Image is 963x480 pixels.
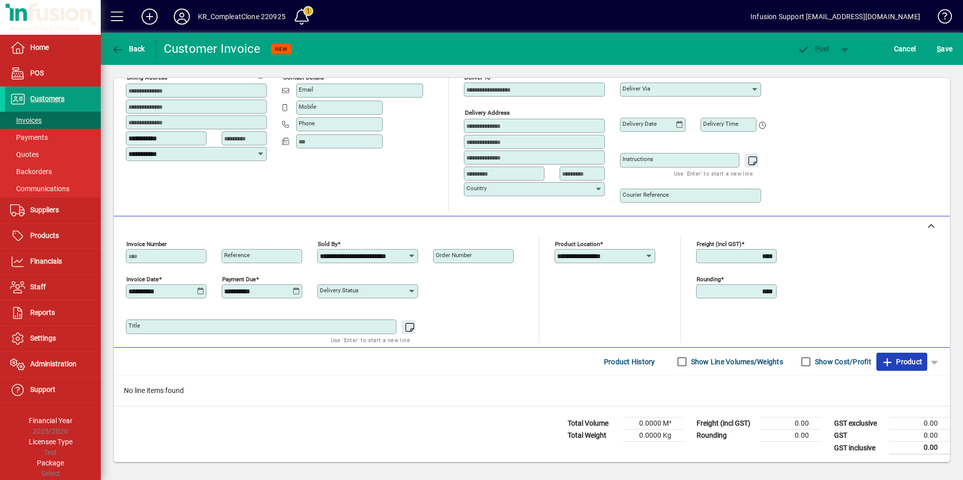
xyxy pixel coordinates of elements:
[5,377,101,403] a: Support
[30,385,55,393] span: Support
[111,45,145,53] span: Back
[5,180,101,197] a: Communications
[891,40,919,58] button: Cancel
[30,95,64,103] span: Customers
[761,418,821,430] td: 0.00
[101,40,156,58] app-page-header-button: Back
[30,206,59,214] span: Suppliers
[697,276,721,283] mat-label: Rounding
[299,103,316,110] mat-label: Mobile
[815,45,819,53] span: P
[5,146,101,163] a: Quotes
[128,322,140,329] mat-label: Title
[623,120,657,127] mat-label: Delivery date
[829,430,889,442] td: GST
[30,283,46,291] span: Staff
[299,86,313,93] mat-label: Email
[5,300,101,326] a: Reports
[604,354,655,370] span: Product History
[934,40,955,58] button: Save
[164,41,261,57] div: Customer Invoice
[10,185,70,193] span: Communications
[889,442,950,454] td: 0.00
[126,241,167,248] mat-label: Invoice number
[5,163,101,180] a: Backorders
[198,9,286,25] div: KR_CompleatClone 220925
[797,45,830,53] span: ost
[689,357,783,367] label: Show Line Volumes/Weights
[813,357,871,367] label: Show Cost/Profit
[30,308,55,316] span: Reports
[697,241,741,248] mat-label: Freight (incl GST)
[563,418,623,430] td: Total Volume
[253,66,269,83] button: Copy to Delivery address
[10,116,42,124] span: Invoices
[29,417,73,425] span: Financial Year
[166,8,198,26] button: Profile
[5,112,101,129] a: Invoices
[109,40,148,58] button: Back
[5,61,101,86] a: POS
[37,459,64,467] span: Package
[30,69,44,77] span: POS
[692,418,761,430] td: Freight (incl GST)
[623,418,683,430] td: 0.0000 M³
[674,168,753,179] mat-hint: Use 'Enter' to start a new line
[5,275,101,300] a: Staff
[114,375,950,406] div: No line items found
[692,430,761,442] td: Rounding
[881,354,922,370] span: Product
[29,438,73,446] span: Licensee Type
[829,418,889,430] td: GST exclusive
[10,150,39,158] span: Quotes
[133,8,166,26] button: Add
[5,35,101,60] a: Home
[623,85,650,92] mat-label: Deliver via
[563,430,623,442] td: Total Weight
[224,252,250,259] mat-label: Reference
[436,252,472,259] mat-label: Order number
[30,231,59,239] span: Products
[222,276,256,283] mat-label: Payment due
[331,334,410,346] mat-hint: Use 'Enter' to start a new line
[320,287,359,294] mat-label: Delivery status
[126,276,159,283] mat-label: Invoice date
[30,257,62,265] span: Financials
[894,41,916,57] span: Cancel
[10,133,48,141] span: Payments
[318,241,337,248] mat-label: Sold by
[30,43,49,51] span: Home
[623,155,653,163] mat-label: Instructions
[5,249,101,274] a: Financials
[937,41,952,57] span: ave
[889,430,950,442] td: 0.00
[623,191,669,198] mat-label: Courier Reference
[600,353,659,371] button: Product History
[555,241,600,248] mat-label: Product location
[5,129,101,146] a: Payments
[792,40,835,58] button: Post
[5,198,101,223] a: Suppliers
[937,45,941,53] span: S
[623,430,683,442] td: 0.0000 Kg
[30,334,56,342] span: Settings
[750,9,920,25] div: Infusion Support [EMAIL_ADDRESS][DOMAIN_NAME]
[703,120,738,127] mat-label: Delivery time
[761,430,821,442] td: 0.00
[829,442,889,454] td: GST inclusive
[930,2,950,35] a: Knowledge Base
[299,120,315,127] mat-label: Phone
[889,418,950,430] td: 0.00
[876,353,927,371] button: Product
[275,46,288,52] span: NEW
[5,326,101,351] a: Settings
[5,223,101,249] a: Products
[5,352,101,377] a: Administration
[466,185,487,192] mat-label: Country
[10,168,52,176] span: Backorders
[30,360,77,368] span: Administration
